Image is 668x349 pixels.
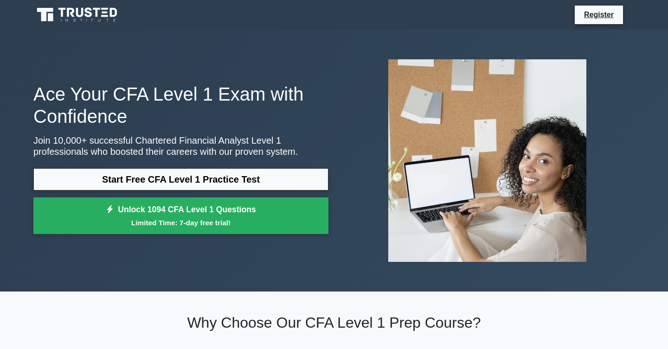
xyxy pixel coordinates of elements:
[33,197,328,235] a: Unlock 1094 CFA Level 1 QuestionsLimited Time: 7-day free trial!
[33,314,635,331] h2: Why Choose Our CFA Level 1 Prep Course?
[33,168,328,190] a: Start Free CFA Level 1 Practice Test
[45,217,317,228] small: Limited Time: 7-day free trial!
[33,135,328,157] p: Join 10,000+ successful Chartered Financial Analyst Level 1 professionals who boosted their caree...
[578,9,619,20] a: Register
[33,83,328,127] h1: Ace Your CFA Level 1 Exam with Confidence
